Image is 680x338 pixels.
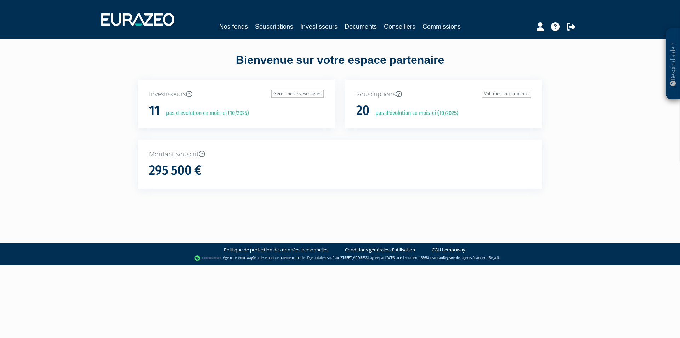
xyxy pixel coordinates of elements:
p: pas d'évolution ce mois-ci (10/2025) [161,109,249,117]
a: Conseillers [384,22,415,32]
p: Besoin d'aide ? [669,32,677,96]
a: Lemonway [237,255,253,260]
p: Montant souscrit [149,150,531,159]
div: Bienvenue sur votre espace partenaire [133,52,547,80]
div: - Agent de (établissement de paiement dont le siège social est situé au [STREET_ADDRESS], agréé p... [7,255,673,262]
a: Commissions [423,22,461,32]
a: Nos fonds [219,22,248,32]
p: Investisseurs [149,90,324,99]
p: pas d'évolution ce mois-ci (10/2025) [370,109,458,117]
a: Souscriptions [255,22,293,32]
a: Conditions générales d'utilisation [345,246,415,253]
a: Gérer mes investisseurs [271,90,324,98]
h1: 295 500 € [149,163,202,178]
h1: 20 [356,103,369,118]
a: CGU Lemonway [432,246,465,253]
img: logo-lemonway.png [194,255,222,262]
h1: 11 [149,103,160,118]
a: Registre des agents financiers (Regafi) [443,255,499,260]
a: Documents [345,22,377,32]
a: Politique de protection des données personnelles [224,246,328,253]
p: Souscriptions [356,90,531,99]
a: Investisseurs [300,22,338,32]
img: 1732889491-logotype_eurazeo_blanc_rvb.png [101,13,174,26]
a: Voir mes souscriptions [482,90,531,98]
